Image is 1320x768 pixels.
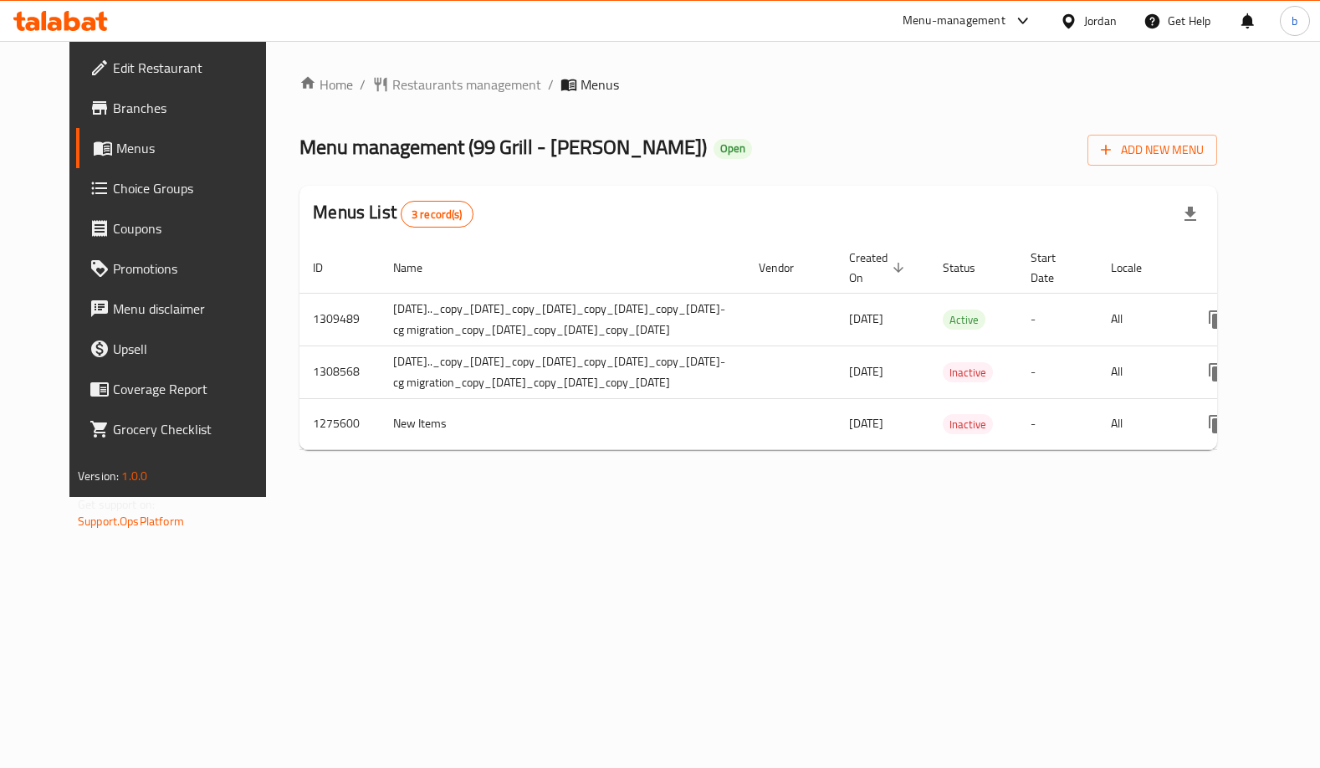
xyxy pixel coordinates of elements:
td: - [1017,346,1097,398]
div: Jordan [1084,12,1117,30]
td: [DATE].._copy_[DATE]_copy_[DATE]_copy_[DATE]_copy_[DATE]-cg migration_copy_[DATE]_copy_[DATE]_cop... [380,346,745,398]
span: Status [943,258,997,278]
span: Restaurants management [392,74,541,95]
a: Branches [76,88,290,128]
span: [DATE] [849,412,883,434]
span: Locale [1111,258,1164,278]
span: b [1292,12,1297,30]
span: [DATE] [849,361,883,382]
span: Coupons [113,218,277,238]
span: Promotions [113,259,277,279]
a: Choice Groups [76,168,290,208]
button: more [1197,404,1237,444]
td: All [1097,293,1184,346]
div: Inactive [943,414,993,434]
td: [DATE].._copy_[DATE]_copy_[DATE]_copy_[DATE]_copy_[DATE]-cg migration_copy_[DATE]_copy_[DATE]_cop... [380,293,745,346]
nav: breadcrumb [299,74,1217,95]
button: more [1197,352,1237,392]
span: Created On [849,248,909,288]
a: Promotions [76,248,290,289]
span: [DATE] [849,308,883,330]
span: 3 record(s) [402,207,473,223]
span: Vendor [759,258,816,278]
a: Menus [76,128,290,168]
td: All [1097,398,1184,449]
span: Start Date [1031,248,1077,288]
li: / [360,74,366,95]
span: Name [393,258,444,278]
div: Export file [1170,194,1210,234]
a: Grocery Checklist [76,409,290,449]
div: Total records count [401,201,473,228]
span: Inactive [943,363,993,382]
span: Open [714,141,752,156]
span: Edit Restaurant [113,58,277,78]
span: Menus [581,74,619,95]
span: Menu disclaimer [113,299,277,319]
a: Support.OpsPlatform [78,510,184,532]
button: Add New Menu [1087,135,1217,166]
a: Upsell [76,329,290,369]
div: Inactive [943,362,993,382]
a: Menu disclaimer [76,289,290,329]
div: Open [714,139,752,159]
td: New Items [380,398,745,449]
span: Active [943,310,985,330]
span: Choice Groups [113,178,277,198]
li: / [548,74,554,95]
span: Coverage Report [113,379,277,399]
span: Inactive [943,415,993,434]
a: Home [299,74,353,95]
td: - [1017,293,1097,346]
td: All [1097,346,1184,398]
span: Get support on: [78,494,155,515]
td: 1308568 [299,346,380,398]
span: Grocery Checklist [113,419,277,439]
span: Branches [113,98,277,118]
span: Upsell [113,339,277,359]
td: 1309489 [299,293,380,346]
span: Version: [78,465,119,487]
a: Edit Restaurant [76,48,290,88]
button: more [1197,300,1237,340]
a: Coupons [76,208,290,248]
td: - [1017,398,1097,449]
h2: Menus List [313,200,473,228]
span: Add New Menu [1101,140,1204,161]
div: Active [943,310,985,330]
span: Menus [116,138,277,158]
a: Restaurants management [372,74,541,95]
span: Menu management ( 99 Grill - [PERSON_NAME] ) [299,128,707,166]
span: 1.0.0 [121,465,147,487]
td: 1275600 [299,398,380,449]
span: ID [313,258,345,278]
a: Coverage Report [76,369,290,409]
div: Menu-management [903,11,1005,31]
